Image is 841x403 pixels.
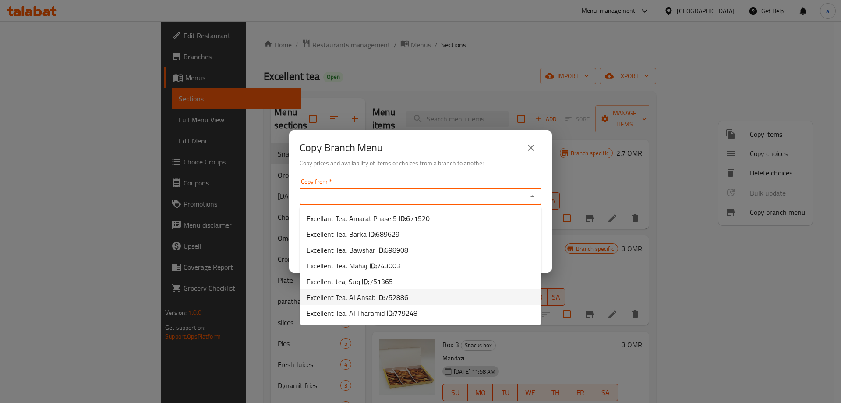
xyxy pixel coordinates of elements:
h2: Copy Branch Menu [300,141,383,155]
span: 743003 [377,259,400,272]
span: Excellent Tea, Bawshar [307,245,408,255]
span: 689629 [376,228,399,241]
span: 752886 [385,291,408,304]
span: 751365 [369,275,393,288]
span: Excellent Tea, Mahaj [307,260,400,271]
b: ID: [399,212,406,225]
button: close [520,137,541,158]
span: Excellant Tea, Amarat Phase 5 [307,213,430,224]
span: 779248 [394,307,417,320]
span: 671520 [406,212,430,225]
span: Excellent Tea, Barka [307,229,399,239]
span: Excellent Tea, Al Ansab [307,292,408,303]
h6: Copy prices and availability of items or choices from a branch to another [300,158,541,168]
b: ID: [362,275,369,288]
button: Close [526,190,538,203]
span: 698908 [385,243,408,257]
span: Excellent Tea, Al Tharamid [307,308,417,318]
span: Excellent tea, Suq [307,276,393,287]
b: ID: [377,291,385,304]
b: ID: [386,307,394,320]
b: ID: [369,259,377,272]
b: ID: [368,228,376,241]
b: ID: [377,243,385,257]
